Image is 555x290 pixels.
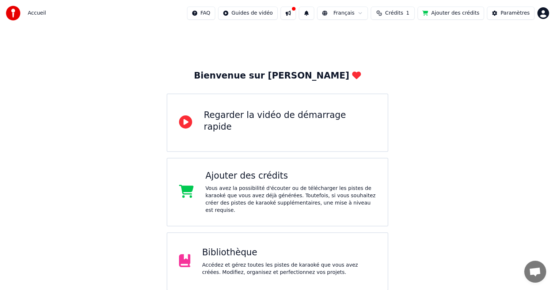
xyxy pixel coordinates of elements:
[6,6,20,20] img: youka
[187,7,215,20] button: FAQ
[418,7,484,20] button: Ajouter des crédits
[205,185,376,214] div: Vous avez la possibilité d'écouter ou de télécharger les pistes de karaoké que vous avez déjà gén...
[28,9,46,17] nav: breadcrumb
[205,170,376,182] div: Ajouter des crédits
[28,9,46,17] span: Accueil
[218,7,278,20] button: Guides de vidéo
[202,247,376,259] div: Bibliothèque
[524,261,546,283] div: Ouvrir le chat
[501,9,530,17] div: Paramètres
[406,9,410,17] span: 1
[194,70,361,82] div: Bienvenue sur [PERSON_NAME]
[371,7,415,20] button: Crédits1
[204,110,376,133] div: Regarder la vidéo de démarrage rapide
[202,262,376,276] div: Accédez et gérez toutes les pistes de karaoké que vous avez créées. Modifiez, organisez et perfec...
[487,7,535,20] button: Paramètres
[385,9,403,17] span: Crédits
